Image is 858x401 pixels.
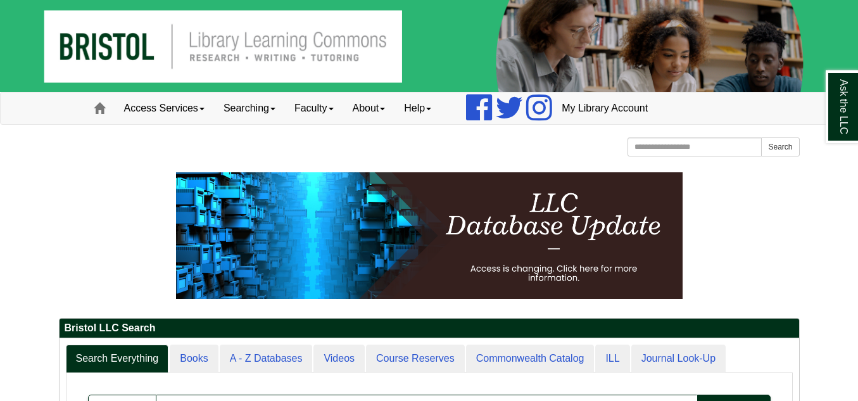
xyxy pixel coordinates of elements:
[366,345,465,373] a: Course Reserves
[220,345,313,373] a: A - Z Databases
[552,92,657,124] a: My Library Account
[176,172,683,299] img: HTML tutorial
[631,345,726,373] a: Journal Look-Up
[170,345,218,373] a: Books
[313,345,365,373] a: Videos
[60,319,799,338] h2: Bristol LLC Search
[66,345,169,373] a: Search Everything
[466,345,595,373] a: Commonwealth Catalog
[343,92,395,124] a: About
[214,92,285,124] a: Searching
[394,92,441,124] a: Help
[761,137,799,156] button: Search
[285,92,343,124] a: Faculty
[115,92,214,124] a: Access Services
[595,345,629,373] a: ILL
